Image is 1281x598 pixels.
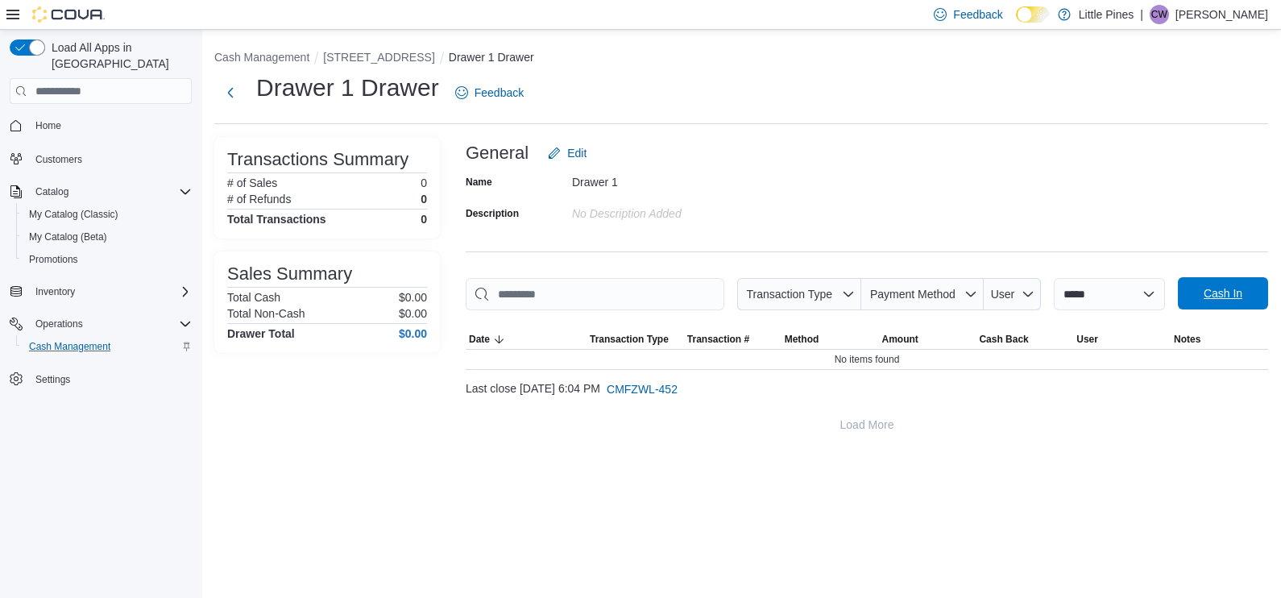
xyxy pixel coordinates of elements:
span: Cash Management [29,340,110,353]
input: Dark Mode [1016,6,1050,23]
button: Next [214,77,247,109]
span: Operations [35,318,83,330]
h4: Drawer Total [227,327,295,340]
p: | [1140,5,1143,24]
h6: Total Cash [227,291,280,304]
span: My Catalog (Classic) [29,208,118,221]
span: Settings [35,373,70,386]
button: Amount [879,330,976,349]
button: CMFZWL-452 [600,373,684,405]
button: Promotions [16,248,198,271]
span: Date [469,333,490,346]
a: Home [29,116,68,135]
h3: Transactions Summary [227,150,408,169]
span: Cash Back [979,333,1028,346]
p: $0.00 [399,307,427,320]
div: Drawer 1 [572,169,788,189]
button: Inventory [29,282,81,301]
button: Cash Management [16,335,198,358]
div: No Description added [572,201,788,220]
button: Transaction Type [737,278,861,310]
span: Transaction Type [590,333,669,346]
h1: Drawer 1 Drawer [256,72,439,104]
span: Cash Management [23,337,192,356]
span: CMFZWL-452 [607,381,678,397]
h6: Total Non-Cash [227,307,305,320]
span: My Catalog (Classic) [23,205,192,224]
button: Transaction # [684,330,781,349]
p: 0 [421,176,427,189]
span: Load More [840,417,894,433]
h4: 0 [421,213,427,226]
a: My Catalog (Classic) [23,205,125,224]
span: Inventory [35,285,75,298]
label: Name [466,176,492,189]
nav: An example of EuiBreadcrumbs [214,49,1268,69]
span: Home [29,115,192,135]
h4: $0.00 [399,327,427,340]
p: [PERSON_NAME] [1175,5,1268,24]
h6: # of Sales [227,176,277,189]
img: Cova [32,6,105,23]
span: Settings [29,369,192,389]
span: Home [35,119,61,132]
h4: Total Transactions [227,213,326,226]
button: Cash Back [976,330,1073,349]
button: My Catalog (Classic) [16,203,198,226]
button: Notes [1171,330,1268,349]
button: My Catalog (Beta) [16,226,198,248]
span: Payment Method [870,288,956,301]
span: Operations [29,314,192,334]
span: CW [1151,5,1167,24]
button: Cash Management [214,51,309,64]
span: Catalog [29,182,192,201]
span: Amount [882,333,918,346]
div: Cassidy Wolfe [1150,5,1169,24]
button: Customers [3,147,198,170]
h6: # of Refunds [227,193,291,206]
span: Load All Apps in [GEOGRAPHIC_DATA] [45,39,192,72]
span: Promotions [23,250,192,269]
a: Settings [29,370,77,389]
button: Operations [3,313,198,335]
span: Feedback [953,6,1002,23]
button: Drawer 1 Drawer [449,51,534,64]
button: User [1073,330,1171,349]
h3: General [466,143,529,163]
p: Little Pines [1079,5,1134,24]
a: Cash Management [23,337,117,356]
a: Customers [29,150,89,169]
span: Cash In [1204,285,1242,301]
label: Description [466,207,519,220]
span: Transaction Type [746,288,832,301]
div: Last close [DATE] 6:04 PM [466,373,1268,405]
p: $0.00 [399,291,427,304]
span: Customers [35,153,82,166]
a: My Catalog (Beta) [23,227,114,247]
span: No items found [835,353,900,366]
span: User [1076,333,1098,346]
button: Settings [3,368,198,391]
a: Feedback [449,77,530,109]
button: Cash In [1178,277,1268,309]
button: Home [3,114,198,137]
button: Transaction Type [587,330,684,349]
span: Feedback [475,85,524,101]
span: Edit [567,145,587,161]
span: Method [785,333,819,346]
button: User [984,278,1041,310]
a: Promotions [23,250,85,269]
button: Load More [466,409,1268,441]
span: Notes [1174,333,1200,346]
span: Promotions [29,253,78,266]
nav: Complex example [10,107,192,433]
span: Inventory [29,282,192,301]
button: [STREET_ADDRESS] [323,51,434,64]
span: Transaction # [687,333,749,346]
button: Operations [29,314,89,334]
button: Catalog [3,181,198,203]
p: 0 [421,193,427,206]
button: Date [466,330,587,349]
span: My Catalog (Beta) [29,230,107,243]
